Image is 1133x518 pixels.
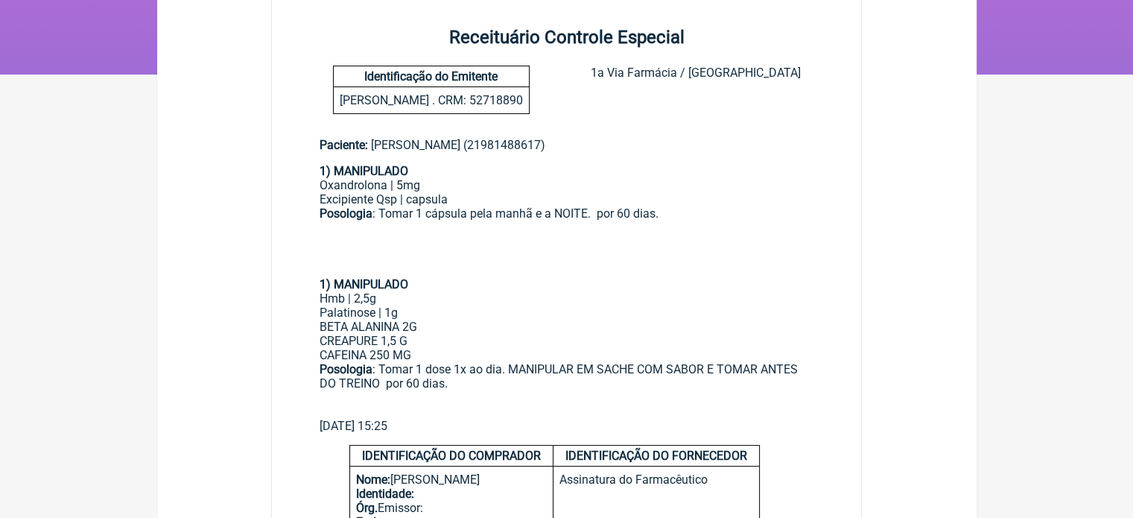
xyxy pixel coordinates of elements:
[320,306,814,320] div: Palatinose | 1g
[356,473,390,487] b: Nome:
[320,419,814,433] div: [DATE] 15:25
[320,178,814,192] div: Oxandrolona | 5mg
[320,206,372,221] strong: Posologia
[320,164,408,178] strong: 1) MANIPULADO
[334,87,529,113] p: [PERSON_NAME] . CRM: 52718890
[320,291,814,306] div: Hmb | 2,5g
[350,446,553,467] h4: IDENTIFICAÇÃO DO COMPRADOR
[320,138,814,152] div: [PERSON_NAME] (21981488617)
[320,320,814,362] div: BETA ALANINA 2G CREAPURE 1,5 G CAFEINA 250 MG
[272,27,862,48] h2: Receituário Controle Especial
[553,446,759,467] h4: IDENTIFICAÇÃO DO FORNECEDOR
[334,66,529,87] h4: Identificação do Emitente
[320,277,408,291] strong: 1) MANIPULADO
[320,192,814,206] div: Excipiente Qsp | capsula
[320,362,814,419] div: : Tomar 1 dose 1x ao dia. MANIPULAR EM SACHE COM SABOR E TOMAR ANTES DO TREINO por 60 dias.
[320,206,814,235] div: : Tomar 1 cápsula pela manhã e a NOITE. por 60 dias.
[356,473,547,487] div: [PERSON_NAME]
[356,487,414,501] b: Identidade:
[590,66,800,114] div: 1a Via Farmácia / [GEOGRAPHIC_DATA]
[320,138,368,152] span: Paciente:
[320,362,372,376] strong: Posologia
[356,501,547,515] div: Emissor:
[356,501,378,515] b: Órg.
